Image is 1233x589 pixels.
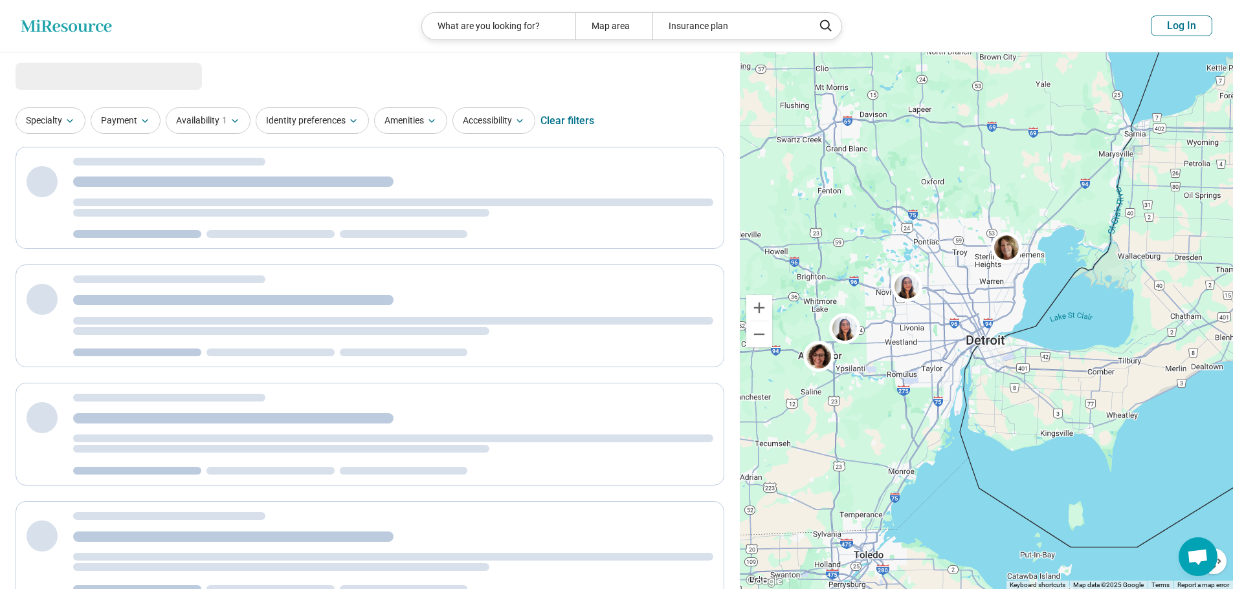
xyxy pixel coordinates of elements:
div: Insurance plan [652,13,806,39]
div: Map area [575,13,652,39]
button: Payment [91,107,161,134]
button: Availability1 [166,107,250,134]
button: Accessibility [452,107,535,134]
span: Map data ©2025 Google [1073,581,1144,588]
div: Open chat [1179,537,1217,576]
a: Terms (opens in new tab) [1151,581,1170,588]
button: Zoom in [746,295,772,321]
button: Specialty [16,107,85,134]
div: Clear filters [540,105,594,136]
button: Identity preferences [256,107,369,134]
button: Zoom out [746,321,772,347]
div: What are you looking for? [422,13,575,39]
button: Log In [1151,16,1212,36]
a: Report a map error [1177,581,1229,588]
span: 1 [222,114,227,127]
span: Loading... [16,63,124,89]
button: Amenities [374,107,447,134]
